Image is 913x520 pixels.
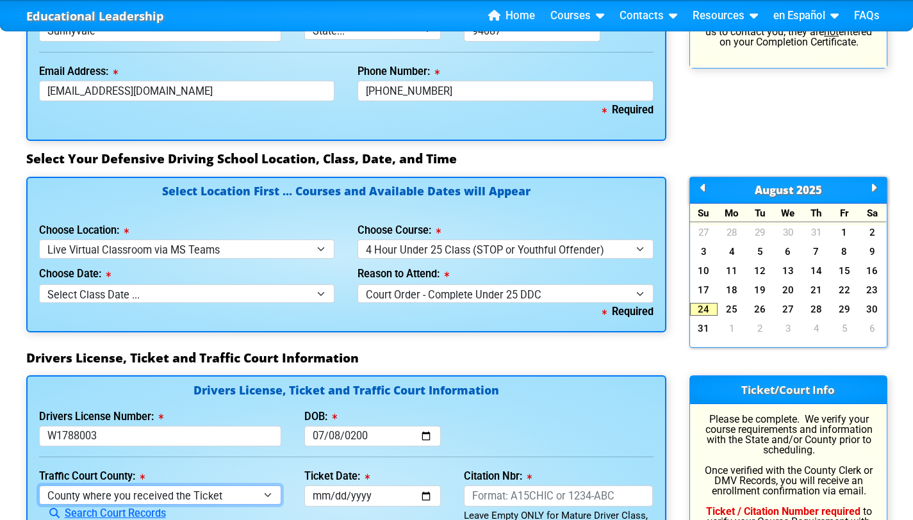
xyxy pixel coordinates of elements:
[755,183,794,197] span: August
[718,284,746,297] a: 18
[706,505,860,517] b: Ticket / Citation Number required
[802,204,830,222] div: Th
[718,303,746,316] a: 25
[26,6,164,27] a: Educational Leadership
[690,204,718,222] div: Su
[690,376,887,404] h3: Ticket/Court Info
[39,507,166,519] a: Search Court Records
[774,264,802,277] a: 13
[746,226,774,239] a: 29
[746,303,774,316] a: 26
[859,303,887,316] a: 30
[39,426,282,447] input: License or Florida ID Card Nbr
[746,264,774,277] a: 12
[802,245,830,258] a: 7
[774,226,802,239] a: 30
[830,204,859,222] div: Fr
[702,17,875,47] p: Your email and Phone Number are for us to contact you; they are entered on your Completion Certif...
[39,225,129,236] label: Choose Location:
[830,226,859,239] a: 1
[849,6,885,26] a: FAQs
[690,284,718,297] a: 17
[774,322,802,335] a: 3
[358,225,441,236] label: Choose Course:
[746,284,774,297] a: 19
[774,284,802,297] a: 20
[483,6,540,26] a: Home
[824,26,839,38] u: not
[690,322,718,335] a: 31
[464,485,654,507] input: Format: A15CHIC or 1234-ABC
[690,264,718,277] a: 10
[746,204,774,222] div: Tu
[802,303,830,316] a: 28
[802,322,830,335] a: 4
[774,303,802,316] a: 27
[802,284,830,297] a: 21
[690,303,718,316] a: 24
[718,245,746,258] a: 4
[830,303,859,316] a: 29
[690,245,718,258] a: 3
[39,269,111,279] label: Choose Date:
[830,245,859,258] a: 8
[859,226,887,239] a: 2
[39,412,163,422] label: Drivers License Number:
[464,471,532,482] label: Citation Nbr:
[304,471,370,482] label: Ticket Date:
[859,264,887,277] a: 16
[358,67,440,77] label: Phone Number:
[830,284,859,297] a: 22
[687,6,763,26] a: Resources
[602,305,654,318] b: Required
[859,322,887,335] a: 6
[545,6,609,26] a: Courses
[859,245,887,258] a: 9
[614,6,682,26] a: Contacts
[859,204,887,222] div: Sa
[304,485,441,507] input: mm/dd/yyyy
[304,426,441,447] input: mm/dd/yyyy
[830,264,859,277] a: 15
[718,204,746,222] div: Mo
[718,226,746,239] a: 28
[746,245,774,258] a: 5
[26,151,887,167] h3: Select Your Defensive Driving School Location, Class, Date, and Time
[802,226,830,239] a: 31
[39,471,145,482] label: Traffic Court County:
[768,6,844,26] a: en Español
[690,226,718,239] a: 27
[39,81,335,102] input: myname@domain.com
[358,81,654,102] input: Where we can reach you
[39,67,118,77] label: Email Address:
[358,269,449,279] label: Reason to Attend:
[39,186,654,212] h4: Select Location First ... Courses and Available Dates will Appear
[774,204,802,222] div: We
[718,322,746,335] a: 1
[26,350,887,366] h3: Drivers License, Ticket and Traffic Court Information
[796,183,822,197] span: 2025
[304,412,337,422] label: DOB:
[39,385,654,398] h4: Drivers License, Ticket and Traffic Court Information
[746,322,774,335] a: 2
[718,264,746,277] a: 11
[859,284,887,297] a: 23
[802,264,830,277] a: 14
[602,104,654,116] b: Required
[830,322,859,335] a: 5
[774,245,802,258] a: 6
